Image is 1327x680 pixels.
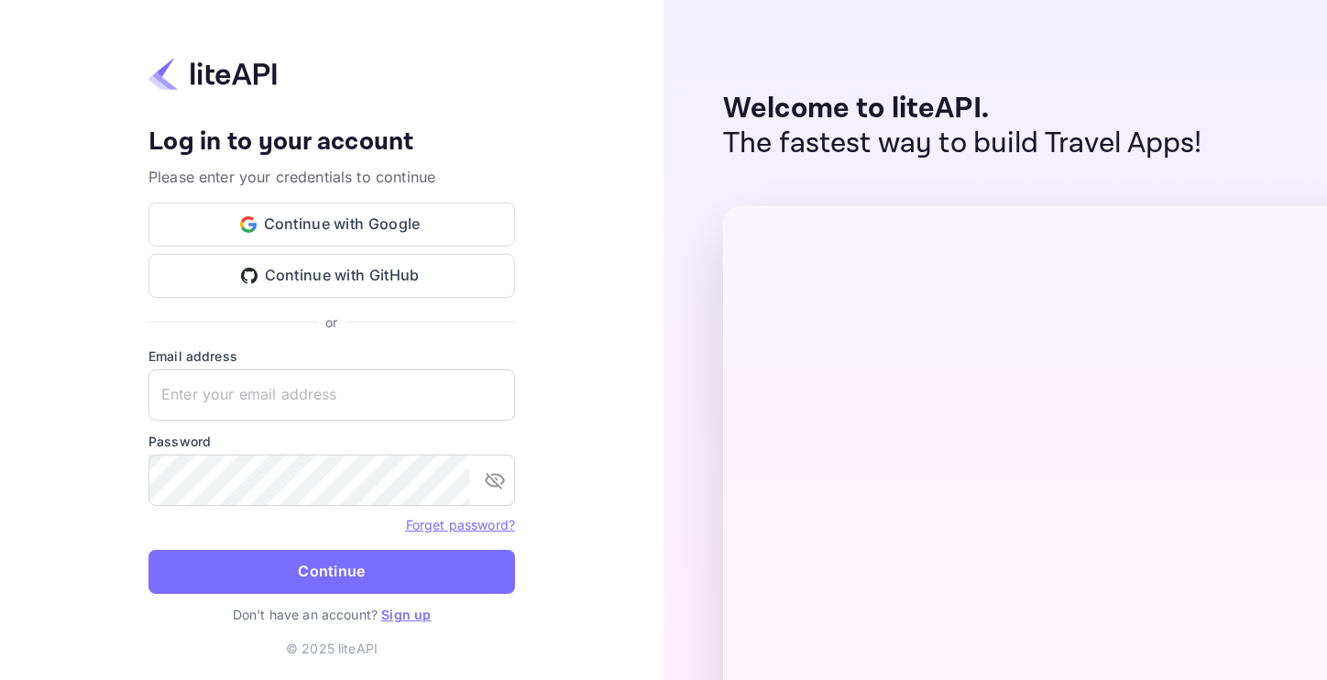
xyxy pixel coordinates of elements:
[148,432,515,451] label: Password
[406,517,515,532] a: Forget password?
[148,550,515,594] button: Continue
[286,639,378,658] p: © 2025 liteAPI
[148,369,515,421] input: Enter your email address
[148,203,515,247] button: Continue with Google
[148,346,515,366] label: Email address
[148,254,515,298] button: Continue with GitHub
[148,126,515,159] h4: Log in to your account
[381,607,431,622] a: Sign up
[723,92,1202,126] p: Welcome to liteAPI.
[325,313,337,332] p: or
[406,515,515,533] a: Forget password?
[148,56,277,92] img: liteapi
[148,166,515,188] p: Please enter your credentials to continue
[477,462,513,499] button: toggle password visibility
[148,605,515,624] p: Don't have an account?
[723,126,1202,161] p: The fastest way to build Travel Apps!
